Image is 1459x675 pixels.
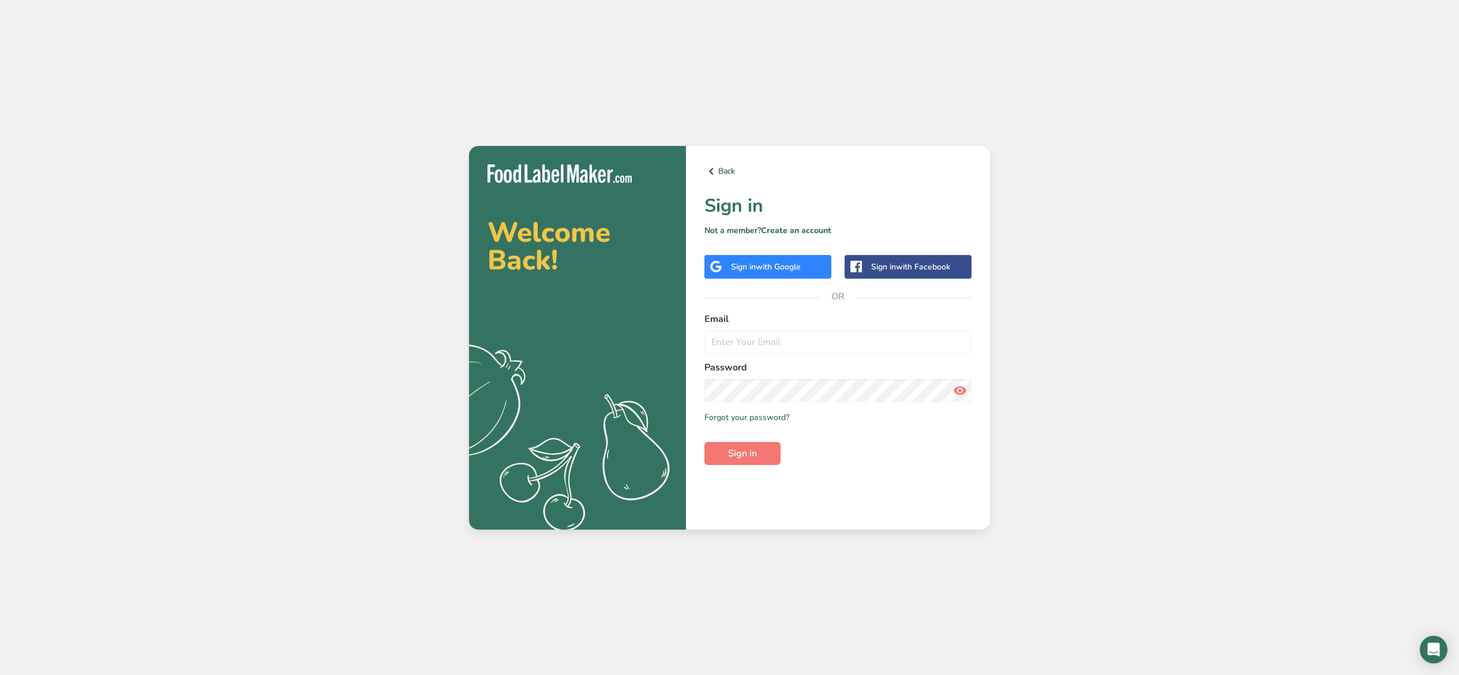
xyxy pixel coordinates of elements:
[487,164,632,183] img: Food Label Maker
[821,279,856,314] span: OR
[487,219,667,274] h2: Welcome Back!
[704,411,789,423] a: Forgot your password?
[756,261,801,272] span: with Google
[704,224,972,237] p: Not a member?
[704,192,972,220] h1: Sign in
[704,164,972,178] a: Back
[1420,636,1447,663] div: Open Intercom Messenger
[871,261,950,273] div: Sign in
[704,312,972,326] label: Email
[728,447,757,460] span: Sign in
[704,442,781,465] button: Sign in
[761,225,831,236] a: Create an account
[731,261,801,273] div: Sign in
[704,361,972,374] label: Password
[704,331,972,354] input: Enter Your Email
[896,261,950,272] span: with Facebook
